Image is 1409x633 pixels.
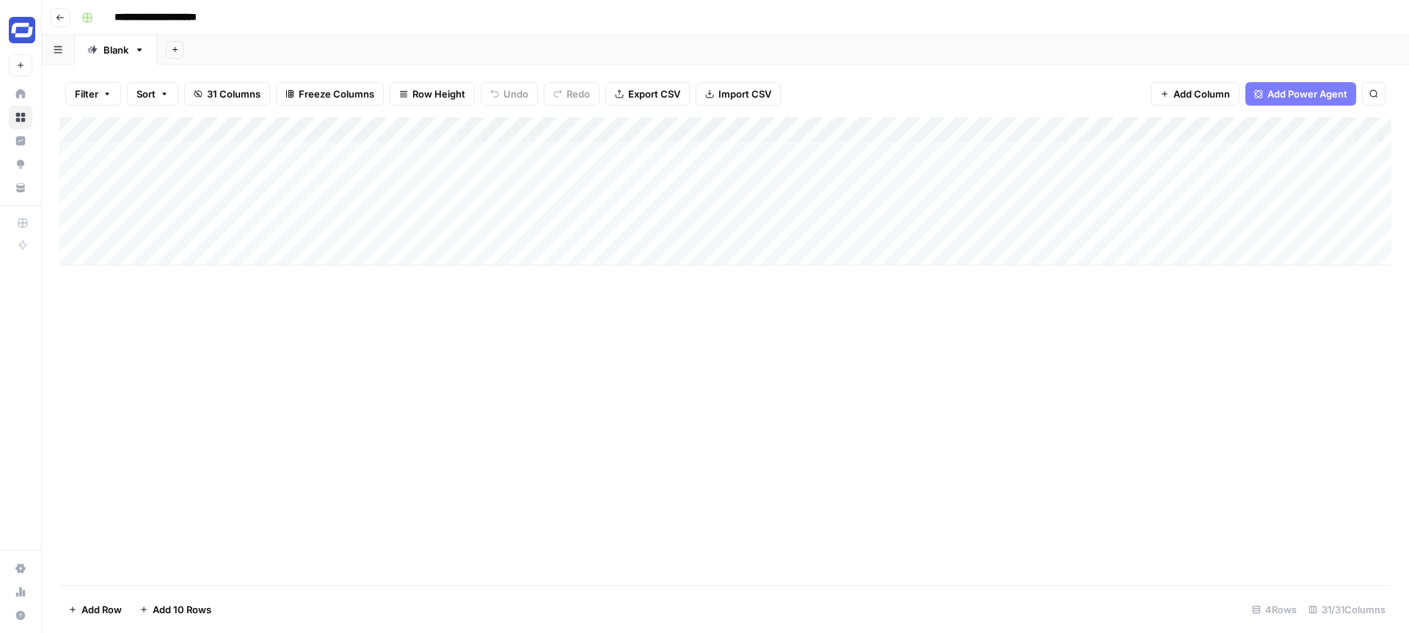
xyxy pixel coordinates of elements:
span: Import CSV [718,87,771,101]
img: Synthesia Logo [9,17,35,43]
button: Sort [127,82,178,106]
span: Add 10 Rows [153,602,211,617]
div: 31/31 Columns [1303,598,1391,621]
a: Usage [9,580,32,604]
button: Add Power Agent [1245,82,1356,106]
button: Help + Support [9,604,32,627]
a: Settings [9,557,32,580]
button: Filter [65,82,121,106]
a: Your Data [9,176,32,200]
a: Blank [75,35,157,65]
span: Export CSV [628,87,680,101]
a: Home [9,82,32,106]
button: Freeze Columns [276,82,384,106]
button: Row Height [390,82,475,106]
button: Import CSV [696,82,781,106]
span: Row Height [412,87,465,101]
div: 4 Rows [1246,598,1303,621]
span: Sort [136,87,156,101]
button: 31 Columns [184,82,270,106]
button: Undo [481,82,538,106]
a: Browse [9,106,32,129]
button: Export CSV [605,82,690,106]
span: Redo [567,87,590,101]
button: Add 10 Rows [131,598,220,621]
button: Workspace: Synthesia [9,12,32,48]
span: Add Power Agent [1267,87,1347,101]
button: Add Row [59,598,131,621]
span: Filter [75,87,98,101]
button: Add Column [1151,82,1239,106]
span: Add Row [81,602,122,617]
a: Insights [9,129,32,153]
span: Freeze Columns [299,87,374,101]
button: Redo [544,82,600,106]
span: Add Column [1173,87,1230,101]
div: Blank [103,43,128,57]
a: Opportunities [9,153,32,176]
span: 31 Columns [207,87,261,101]
span: Undo [503,87,528,101]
